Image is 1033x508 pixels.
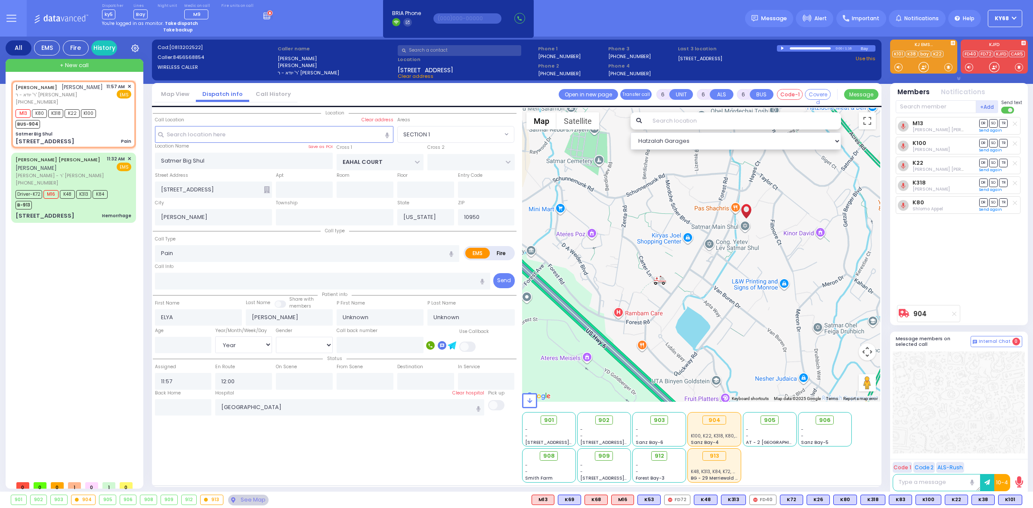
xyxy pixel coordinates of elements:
[488,390,504,397] label: Pick up
[117,90,131,99] span: EMS
[196,90,249,98] a: Dispatch info
[608,53,651,59] label: [PHONE_NUMBER]
[906,51,918,57] a: K38
[637,495,661,505] div: K53
[532,495,554,505] div: M13
[753,498,758,502] img: red-radio-icon.svg
[169,44,203,51] span: [0813202522]
[897,87,930,97] button: Members
[664,495,690,505] div: FD72
[608,70,651,77] label: [PHONE_NUMBER]
[16,482,29,489] span: 0
[859,374,876,391] button: Drag Pegman onto the map to open Street View
[526,112,557,129] button: Show street map
[636,468,638,475] span: -
[893,462,912,473] button: Code 1
[721,495,746,505] div: K313
[710,89,733,100] button: ALS
[608,45,675,52] span: Phone 3
[912,146,950,153] span: Solomon Polatsek
[158,54,275,61] label: Caller:
[979,207,1002,212] a: Send again
[459,328,489,335] label: Use Callback
[525,433,528,439] span: -
[749,495,776,505] div: FD40
[427,300,456,307] label: P Last Name
[1012,338,1020,345] span: 0
[433,13,501,24] input: (000)000-00000
[805,89,831,100] button: Covered
[62,83,103,91] span: [PERSON_NAME]
[746,433,748,439] span: -
[51,482,64,489] span: 0
[173,54,204,61] span: 8456568854
[844,89,878,100] button: Message
[702,451,726,461] div: 913
[215,363,235,370] label: En Route
[702,416,726,425] div: 904
[81,109,96,118] span: K100
[994,474,1010,491] button: 10-4
[852,15,879,22] span: Important
[249,90,297,98] a: Call History
[668,498,672,502] img: red-radio-icon.svg
[580,462,583,468] span: -
[337,327,377,334] label: Call back number
[892,51,905,57] a: K101
[15,190,42,199] span: Driver-K72
[750,89,773,100] button: BUS
[801,433,804,439] span: -
[458,200,464,206] label: ZIP
[397,117,410,123] label: Areas
[999,119,1008,127] span: TR
[140,495,157,505] div: 908
[31,495,47,505] div: 902
[979,128,1002,133] a: Send again
[323,355,346,362] span: Status
[321,110,349,116] span: Location
[538,70,581,77] label: [PHONE_NUMBER]
[913,311,927,317] a: 904
[835,43,843,53] div: 0:00
[193,11,201,18] span: M9
[889,495,912,505] div: BLS
[34,13,91,24] img: Logo
[215,390,234,397] label: Hospital
[318,291,352,298] span: Patient info
[525,468,528,475] span: -
[397,172,408,179] label: Floor
[133,9,148,19] span: Bay
[912,199,924,206] a: K80
[71,495,96,505] div: 904
[860,495,885,505] div: BLS
[973,340,977,344] img: comment-alt.png
[85,482,98,489] span: 0
[580,475,662,481] span: [STREET_ADDRESS][PERSON_NAME]
[896,100,976,113] input: Search member
[636,462,638,468] span: -
[427,144,445,151] label: Cross 2
[647,112,841,129] input: Search location
[913,462,935,473] button: Code 2
[11,495,26,505] div: 901
[127,155,131,163] span: ✕
[896,336,971,347] h5: Message members on selected call
[1001,106,1015,114] label: Turn off text
[691,475,739,481] span: BG - 29 Merriewold S.
[120,482,133,489] span: 0
[289,303,311,309] span: members
[861,45,875,52] div: Bay
[337,172,349,179] label: Room
[34,40,60,55] div: EMS
[620,89,652,100] button: Transfer call
[919,51,931,57] a: bay
[337,363,363,370] label: From Scene
[397,126,515,142] span: SECTION 1
[912,206,943,212] span: Shlomo Appel
[807,495,830,505] div: K26
[843,43,844,53] div: /
[163,27,193,33] strong: Take backup
[904,15,939,22] span: Notifications
[493,273,515,288] button: Send
[979,187,1002,192] a: Send again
